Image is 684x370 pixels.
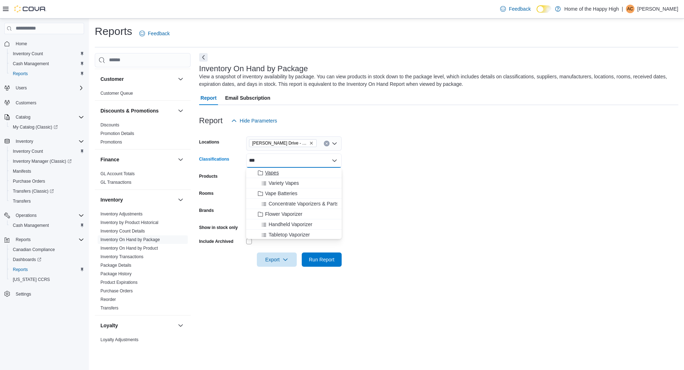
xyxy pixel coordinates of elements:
span: Cash Management [10,221,84,230]
span: Concentrate Vaporizers & Parts [269,200,338,207]
span: Users [16,85,27,91]
button: Reports [1,235,87,245]
span: Hide Parameters [240,117,277,124]
span: Inventory Count [10,147,84,156]
button: Finance [176,155,185,164]
button: Loyalty [100,322,175,329]
label: Products [199,173,218,179]
span: Customers [13,98,84,107]
span: Feedback [148,30,170,37]
a: Inventory Manager (Classic) [7,156,87,166]
span: Washington CCRS [10,275,84,284]
span: Dundas - Osler Drive - Friendly Stranger [249,139,317,147]
span: [PERSON_NAME] Drive - Friendly Stranger [252,140,308,147]
button: Inventory [100,196,175,203]
div: Inventory [95,210,191,315]
span: Tabletop Vaporizer [269,231,310,238]
a: Transfers (Classic) [10,187,57,196]
span: Transfers [10,197,84,205]
span: Settings [16,291,31,297]
input: Dark Mode [537,5,551,13]
div: Ashleigh Campbell [626,5,634,13]
button: Variety Vapes [246,178,342,188]
a: Inventory Count [10,147,46,156]
span: Package History [100,271,131,277]
button: Operations [13,211,40,220]
p: [PERSON_NAME] [637,5,678,13]
div: Finance [95,170,191,189]
button: Inventory Count [7,146,87,156]
span: [US_STATE] CCRS [13,277,50,282]
span: Customer Queue [100,90,133,96]
button: Hide Parameters [228,114,280,128]
span: Vape Batteries [265,190,297,197]
h3: Discounts & Promotions [100,107,159,114]
span: Inventory Count [13,51,43,57]
label: Classifications [199,156,229,162]
a: Transfers [10,197,33,205]
a: Discounts [100,123,119,127]
span: Manifests [13,168,31,174]
a: Reorder [100,297,116,302]
a: Inventory On Hand by Product [100,246,158,251]
span: AC [627,5,633,13]
span: Inventory On Hand by Package [100,237,160,243]
span: Home [13,39,84,48]
a: Cash Management [10,59,52,68]
span: Dashboards [13,257,41,262]
label: Show in stock only [199,225,238,230]
button: Cash Management [7,220,87,230]
span: Loyalty Adjustments [100,337,139,343]
h3: Loyalty [100,322,118,329]
a: Home [13,40,30,48]
div: Choose from the following options [246,168,342,323]
span: Feedback [509,5,530,12]
span: Purchase Orders [100,288,133,294]
button: Vape Batteries [246,188,342,199]
button: Export [257,252,297,267]
span: GL Account Totals [100,171,135,177]
a: Transfers (Classic) [7,186,87,196]
span: Inventory Manager (Classic) [10,157,84,166]
button: Discounts & Promotions [176,106,185,115]
span: Catalog [13,113,84,121]
button: Users [13,84,30,92]
span: My Catalog (Classic) [10,123,84,131]
span: Operations [13,211,84,220]
span: Inventory [13,137,84,146]
span: Customers [16,100,36,106]
button: Reports [7,265,87,275]
button: Close list of options [332,158,337,163]
a: Feedback [136,26,172,41]
button: Concentrate Vaporizers & Parts [246,199,342,209]
span: Users [13,84,84,92]
a: Product Expirations [100,280,138,285]
a: Inventory Transactions [100,254,144,259]
button: Users [1,83,87,93]
span: Dashboards [10,255,84,264]
span: Purchase Orders [10,177,84,186]
span: My Catalog (Classic) [13,124,58,130]
span: Vapes [265,169,279,176]
span: Run Report [309,256,335,263]
a: Reports [10,265,31,274]
span: Operations [16,213,37,218]
span: Reports [13,235,84,244]
h3: Inventory [100,196,123,203]
button: Inventory [1,136,87,146]
span: Purchase Orders [13,178,45,184]
span: Reports [13,71,28,77]
a: Dashboards [10,255,44,264]
span: Cash Management [13,61,49,67]
span: Inventory Count [13,148,43,154]
span: Catalog [16,114,30,120]
button: Customer [176,75,185,83]
label: Include Archived [199,239,233,244]
button: Flower Vaporizer [246,209,342,219]
a: Purchase Orders [100,288,133,293]
span: Handheld Vaporizer [269,221,312,228]
a: Inventory Adjustments [100,212,142,217]
a: Settings [13,290,34,298]
button: Run Report [302,252,342,267]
